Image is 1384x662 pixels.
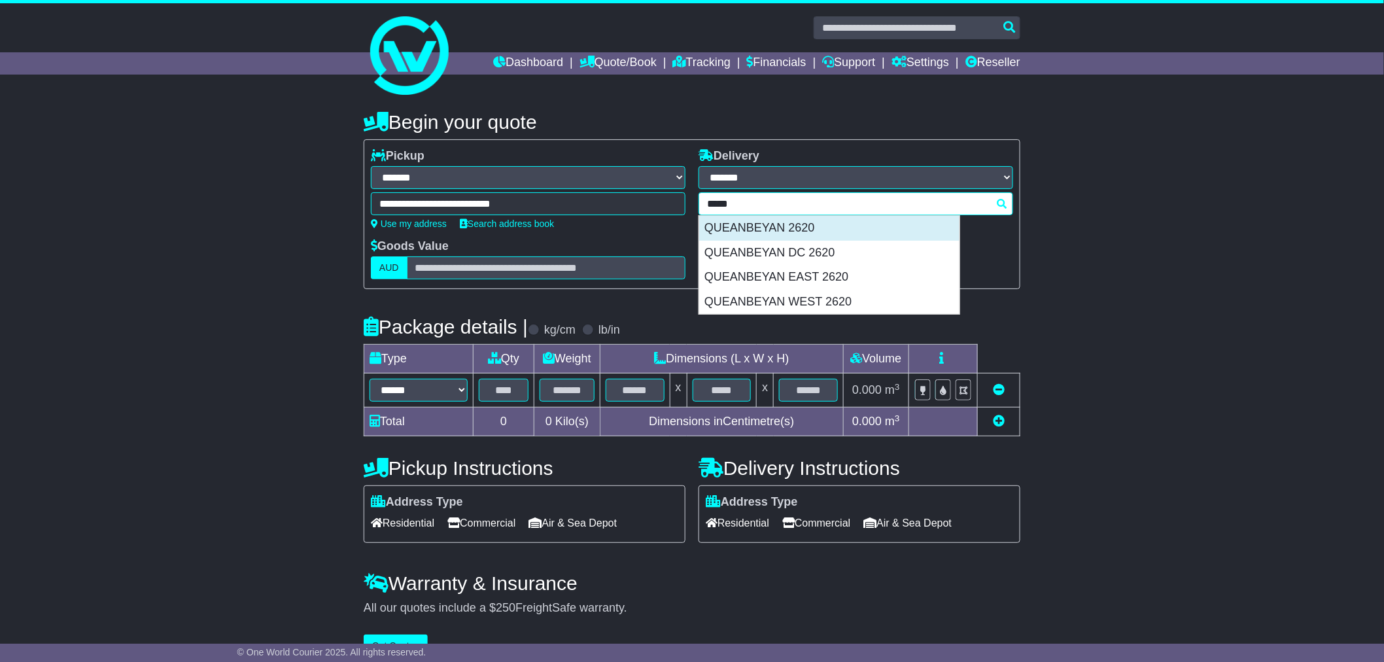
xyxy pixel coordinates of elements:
span: Air & Sea Depot [864,513,952,533]
h4: Delivery Instructions [699,457,1020,479]
sup: 3 [895,413,900,423]
typeahead: Please provide city [699,192,1013,215]
label: Goods Value [371,239,449,254]
h4: Package details | [364,316,528,338]
a: Reseller [965,52,1020,75]
div: QUEANBEYAN WEST 2620 [699,290,960,315]
td: Dimensions (L x W x H) [600,345,843,374]
span: Commercial [447,513,515,533]
td: x [670,374,687,408]
span: m [885,383,900,396]
button: Get Quotes [364,635,428,657]
label: Pickup [371,149,424,164]
a: Settings [891,52,949,75]
a: Tracking [673,52,731,75]
a: Quote/Book [580,52,657,75]
h4: Pickup Instructions [364,457,685,479]
label: lb/in [598,323,620,338]
td: Total [364,408,474,436]
span: 250 [496,601,515,614]
span: Air & Sea Depot [529,513,617,533]
span: m [885,415,900,428]
td: Dimensions in Centimetre(s) [600,408,843,436]
a: Use my address [371,218,447,229]
div: QUEANBEYAN 2620 [699,216,960,241]
div: QUEANBEYAN DC 2620 [699,241,960,266]
td: Kilo(s) [534,408,600,436]
a: Dashboard [493,52,563,75]
td: Volume [843,345,908,374]
label: Delivery [699,149,759,164]
label: Address Type [706,495,798,510]
td: Type [364,345,474,374]
td: Weight [534,345,600,374]
sup: 3 [895,382,900,392]
div: All our quotes include a $ FreightSafe warranty. [364,601,1020,616]
span: Commercial [782,513,850,533]
label: kg/cm [544,323,576,338]
label: AUD [371,256,407,279]
span: Residential [371,513,434,533]
td: x [757,374,774,408]
a: Support [822,52,875,75]
span: 0.000 [852,383,882,396]
a: Financials [747,52,806,75]
span: 0 [545,415,552,428]
a: Search address book [460,218,554,229]
td: 0 [474,408,534,436]
span: 0.000 [852,415,882,428]
a: Remove this item [993,383,1005,396]
td: Qty [474,345,534,374]
div: QUEANBEYAN EAST 2620 [699,265,960,290]
h4: Warranty & Insurance [364,572,1020,594]
span: © One World Courier 2025. All rights reserved. [237,647,426,657]
a: Add new item [993,415,1005,428]
h4: Begin your quote [364,111,1020,133]
span: Residential [706,513,769,533]
label: Address Type [371,495,463,510]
